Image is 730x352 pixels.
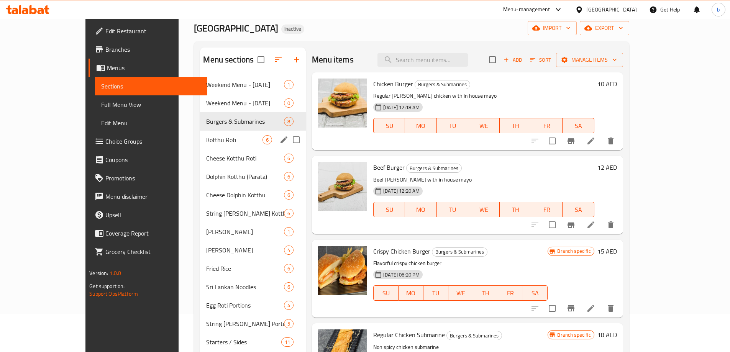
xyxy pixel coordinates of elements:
[105,155,201,164] span: Coupons
[284,282,294,291] div: items
[269,51,287,69] span: Sort sections
[206,98,284,108] div: Weekend Menu - Sunday
[206,227,284,236] div: Idiyappa Biriyani
[284,283,293,291] span: 6
[206,301,284,310] span: Egg Roti Portions
[89,151,207,169] a: Coupons
[89,187,207,206] a: Menu disclaimer
[206,319,284,328] span: String [PERSON_NAME] Portions
[406,164,462,173] div: Burgers & Submarines
[206,117,284,126] div: Burgers & Submarines
[408,204,433,215] span: MO
[566,120,591,131] span: SA
[523,285,548,301] button: SA
[544,133,560,149] span: Select to update
[446,331,502,340] div: Burgers & Submarines
[284,155,293,162] span: 6
[318,162,367,211] img: Beef Burger
[89,268,108,278] span: Version:
[562,55,617,65] span: Manage items
[105,192,201,201] span: Menu disclaimer
[586,220,595,229] a: Edit menu item
[200,131,306,149] div: Kotthu Roti6edit
[253,52,269,68] span: Select all sections
[373,259,548,268] p: Flavorful crispy chicken burger
[373,246,430,257] span: Crispy Chicken Burger
[562,299,580,318] button: Branch-specific-item
[544,217,560,233] span: Select to update
[534,120,559,131] span: FR
[206,154,284,163] div: Cheese Kotthu Roti
[200,167,306,186] div: Dolphin Kotthu (Parata)6
[580,21,629,35] button: export
[206,190,284,200] div: Cheese Dolphin Kotthu
[95,77,207,95] a: Sections
[586,23,623,33] span: export
[284,81,293,88] span: 1
[563,118,594,133] button: SA
[432,247,487,256] span: Burgers & Submarines
[717,5,720,14] span: b
[89,22,207,40] a: Edit Restaurant
[377,288,395,299] span: SU
[284,100,293,107] span: 0
[597,162,617,173] h6: 12 AED
[284,80,294,89] div: items
[89,289,138,299] a: Support.OpsPlatform
[586,136,595,146] a: Edit menu item
[284,319,294,328] div: items
[89,40,207,59] a: Branches
[544,300,560,316] span: Select to update
[531,118,563,133] button: FR
[284,227,294,236] div: items
[206,135,262,144] div: Kotthu Roti
[318,79,367,128] img: Chicken Burger
[284,302,293,309] span: 4
[447,331,502,340] span: Burgers & Submarines
[206,172,284,181] div: Dolphin Kotthu (Parata)
[602,132,620,150] button: delete
[500,54,525,66] span: Add item
[500,118,531,133] button: TH
[530,56,551,64] span: Sort
[501,288,520,299] span: FR
[105,45,201,54] span: Branches
[471,120,497,131] span: WE
[528,54,553,66] button: Sort
[206,337,281,347] div: Starters / Sides
[281,25,304,34] div: Inactive
[89,224,207,242] a: Coverage Report
[105,210,201,219] span: Upsell
[586,5,637,14] div: [GEOGRAPHIC_DATA]
[206,246,284,255] div: Nasi Goreng
[440,120,465,131] span: TU
[437,118,468,133] button: TU
[597,246,617,257] h6: 15 AED
[373,78,413,90] span: Chicken Burger
[440,204,465,215] span: TU
[484,52,500,68] span: Select section
[373,202,405,217] button: SU
[200,241,306,259] div: [PERSON_NAME]4
[200,314,306,333] div: String [PERSON_NAME] Portions5
[200,204,306,223] div: String [PERSON_NAME] Kotthu6
[405,118,436,133] button: MO
[373,342,548,352] p: Non spicy chicken submarine
[284,117,294,126] div: items
[312,54,354,65] h2: Menu items
[373,118,405,133] button: SU
[471,204,497,215] span: WE
[206,227,284,236] span: [PERSON_NAME]
[206,319,284,328] div: String Hopper Portions
[373,285,399,301] button: SU
[500,54,525,66] button: Add
[89,59,207,77] a: Menus
[206,80,284,89] div: Weekend Menu - Saturday
[562,216,580,234] button: Branch-specific-item
[206,282,284,291] span: Sri Lankan Noodles
[437,202,468,217] button: TU
[206,209,284,218] div: String Hopper Kotthu
[525,54,556,66] span: Sort items
[597,79,617,89] h6: 10 AED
